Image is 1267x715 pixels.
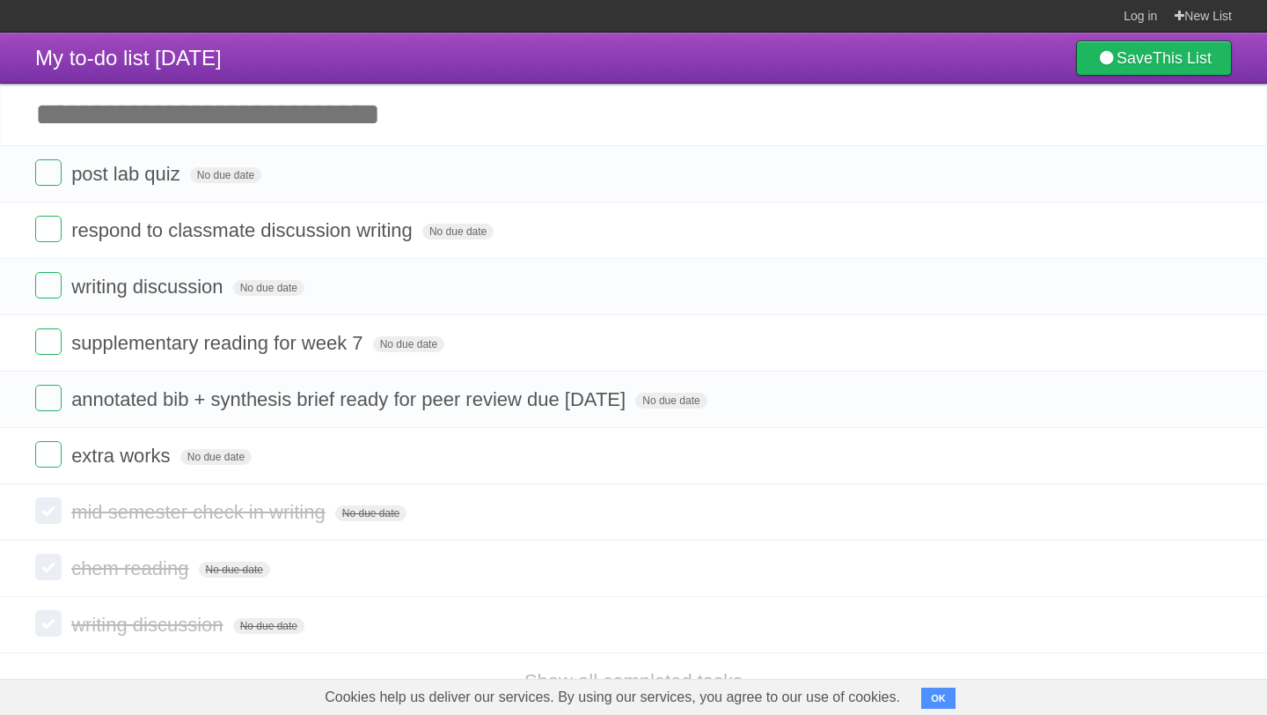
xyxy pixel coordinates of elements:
span: No due date [635,393,707,409]
span: No due date [373,336,444,352]
span: No due date [199,562,270,578]
span: Cookies help us deliver our services. By using our services, you agree to our use of cookies. [307,680,918,715]
span: mid semester check in writing [71,501,330,523]
label: Done [35,498,62,524]
button: OK [921,688,956,709]
span: supplementary reading for week 7 [71,332,367,354]
label: Done [35,385,62,411]
label: Done [35,159,62,186]
span: annotated bib + synthesis brief ready for peer review due [DATE] [71,388,630,410]
label: Done [35,216,62,242]
span: No due date [233,280,304,296]
span: post lab quiz [71,163,185,185]
label: Done [35,441,62,468]
label: Done [35,272,62,299]
span: No due date [180,449,252,465]
a: SaveThis List [1076,41,1232,76]
span: extra works [71,445,174,467]
span: writing discussion [71,276,227,298]
a: Show all completed tasks [524,670,743,692]
label: Done [35,610,62,637]
span: respond to classmate discussion writing [71,219,417,241]
span: My to-do list [DATE] [35,46,222,70]
b: This List [1153,49,1212,67]
span: No due date [335,505,406,521]
span: No due date [190,167,261,183]
label: Done [35,554,62,580]
span: No due date [422,224,494,240]
span: chem reading [71,557,193,579]
label: Done [35,328,62,355]
span: No due date [233,618,304,634]
span: writing discussion [71,614,227,636]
